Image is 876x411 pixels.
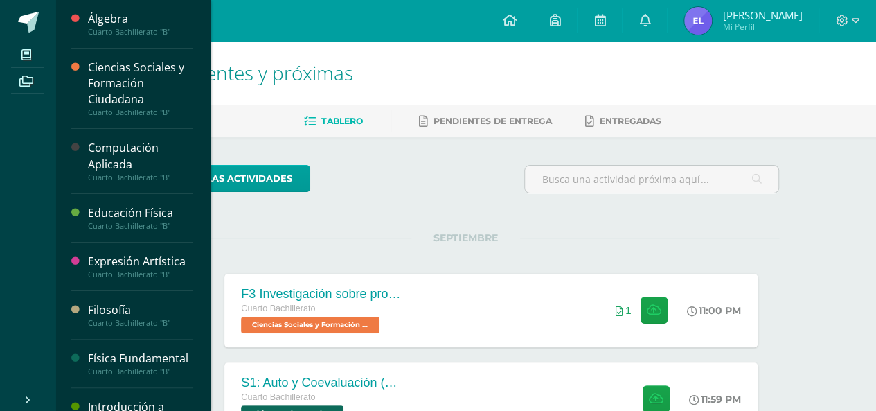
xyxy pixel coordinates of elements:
div: S1: Auto y Coevaluación (Magnetismo/Conceptos Básicos) [241,376,407,390]
div: Cuarto Bachillerato "B" [88,270,193,279]
div: Cuarto Bachillerato "B" [88,27,193,37]
div: Expresión Artística [88,254,193,270]
a: Educación FísicaCuarto Bachillerato "B" [88,205,193,231]
a: FilosofíaCuarto Bachillerato "B" [88,302,193,328]
div: Educación Física [88,205,193,221]
div: Cuarto Bachillerato "B" [88,107,193,117]
div: Cuarto Bachillerato "B" [88,173,193,182]
span: Pendientes de entrega [433,116,552,126]
div: Cuarto Bachillerato "B" [88,367,193,376]
span: Actividades recientes y próximas [72,60,353,86]
span: Cuarto Bachillerato [241,392,315,402]
div: Computación Aplicada [88,140,193,172]
div: Álgebra [88,11,193,27]
span: Entregadas [600,116,661,126]
a: Entregadas [585,110,661,132]
div: 11:00 PM [687,304,741,317]
a: Expresión ArtísticaCuarto Bachillerato "B" [88,254,193,279]
span: [PERSON_NAME] [722,8,802,22]
div: 11:59 PM [689,393,741,405]
span: SEPTIEMBRE [411,231,520,244]
a: Ciencias Sociales y Formación CiudadanaCuarto Bachillerato "B" [88,60,193,117]
div: Filosofía [88,302,193,318]
img: b289bc3374c540258d97a6f37cfa5b39.png [684,7,712,35]
span: 1 [625,305,631,316]
div: Archivos entregados [615,305,631,316]
input: Busca una actividad próxima aquí... [525,166,778,193]
div: Cuarto Bachillerato "B" [88,318,193,328]
span: Cuarto Bachillerato [241,304,315,313]
span: Ciencias Sociales y Formación Ciudadana 'B' [241,317,379,333]
a: todas las Actividades [152,165,310,192]
a: ÁlgebraCuarto Bachillerato "B" [88,11,193,37]
div: Ciencias Sociales y Formación Ciudadana [88,60,193,107]
a: Computación AplicadaCuarto Bachillerato "B" [88,140,193,182]
a: Física FundamentalCuarto Bachillerato "B" [88,351,193,376]
a: Tablero [304,110,363,132]
span: Mi Perfil [722,21,802,33]
div: Cuarto Bachillerato "B" [88,221,193,231]
div: Física Fundamental [88,351,193,367]
a: Pendientes de entrega [419,110,552,132]
div: F3 Investigación sobre problemas de salud mental como fenómeno social [241,287,407,301]
span: Tablero [321,116,363,126]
